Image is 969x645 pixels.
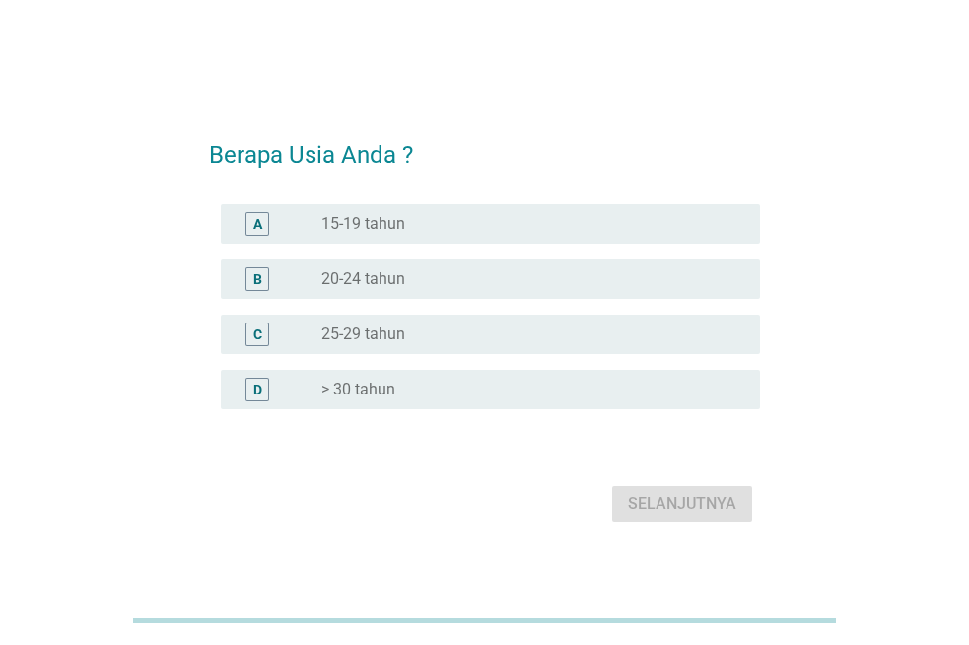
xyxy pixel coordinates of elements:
[253,324,262,345] div: C
[253,380,262,400] div: D
[321,269,405,289] label: 20-24 tahun
[209,117,760,173] h2: Berapa Usia Anda ?
[321,214,405,234] label: 15-19 tahun
[321,324,405,344] label: 25-29 tahun
[321,380,395,399] label: > 30 tahun
[253,269,262,290] div: B
[253,214,262,235] div: A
